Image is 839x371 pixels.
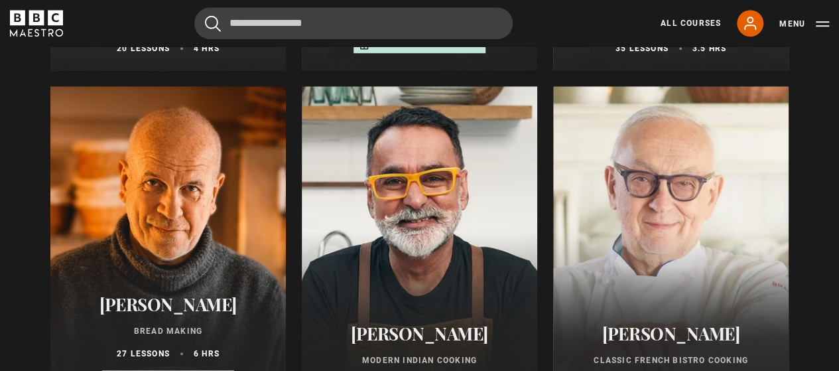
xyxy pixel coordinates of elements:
p: Classic French Bistro Cooking [569,354,773,366]
svg: BBC Maestro [10,10,63,37]
input: Search [194,7,513,39]
h2: [PERSON_NAME] [318,323,521,344]
p: Bread Making [66,325,270,337]
p: 3.5 hrs [692,42,726,54]
p: 6 hrs [194,348,220,360]
p: 20 lessons [117,42,170,54]
p: 4 hrs [194,42,220,54]
h2: [PERSON_NAME] [569,323,773,344]
p: Modern Indian Cooking [318,354,521,366]
p: 35 lessons [615,42,669,54]
button: Toggle navigation [779,17,829,31]
button: Submit the search query [205,15,221,32]
a: All Courses [661,17,721,29]
p: 27 lessons [117,348,170,360]
h2: [PERSON_NAME] [66,294,270,315]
